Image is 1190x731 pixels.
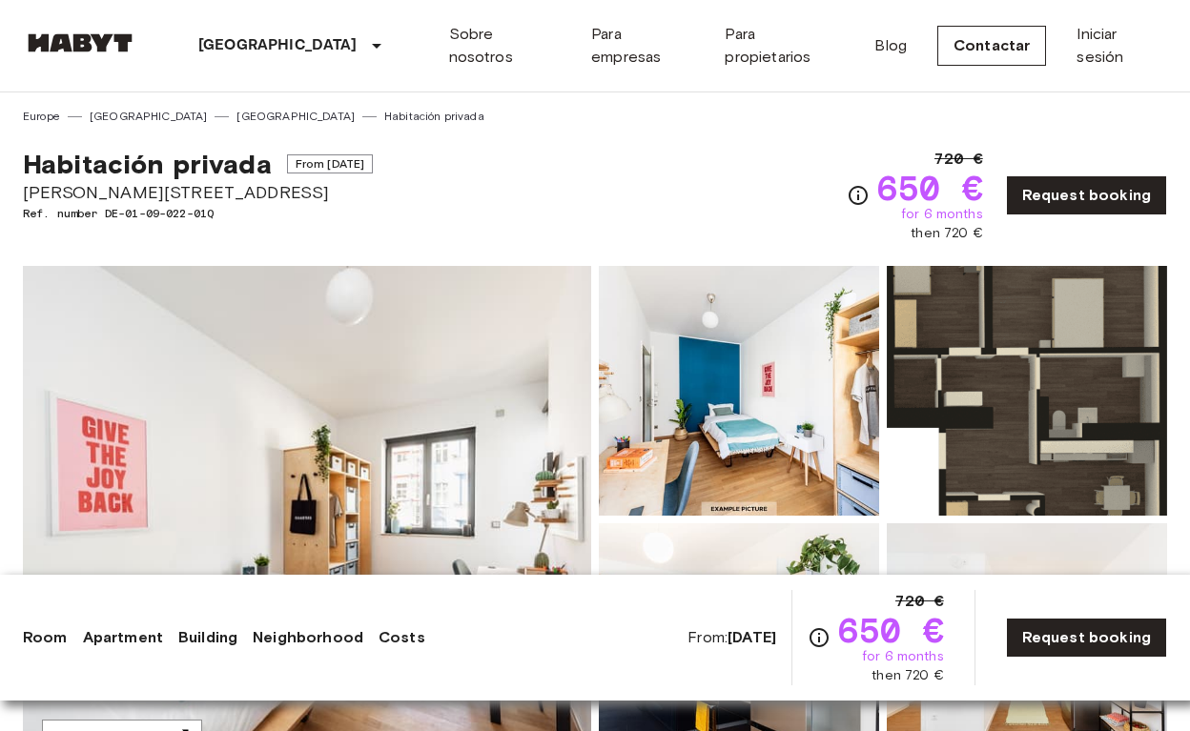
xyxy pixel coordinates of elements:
img: Picture of unit DE-01-09-022-01Q [887,266,1167,516]
span: 720 € [934,148,983,171]
a: Para empresas [591,23,694,69]
span: From: [687,627,776,648]
a: Neighborhood [253,626,363,649]
span: Ref. number DE-01-09-022-01Q [23,205,373,222]
svg: Check cost overview for full price breakdown. Please note that discounts apply to new joiners onl... [808,626,831,649]
span: 650 € [877,171,983,205]
a: Apartment [83,626,163,649]
a: Room [23,626,68,649]
span: 720 € [895,590,944,613]
b: [DATE] [728,628,776,646]
span: Habitación privada [23,148,272,180]
a: Europe [23,108,60,125]
img: Habyt [23,33,137,52]
a: Costs [379,626,425,649]
span: 650 € [838,613,944,647]
span: for 6 months [862,647,944,666]
span: then 720 € [911,224,983,243]
a: Building [178,626,237,649]
img: Picture of unit DE-01-09-022-01Q [599,266,879,516]
span: From [DATE] [287,154,374,173]
span: for 6 months [901,205,983,224]
a: Request booking [1006,618,1167,658]
a: [GEOGRAPHIC_DATA] [236,108,355,125]
a: Contactar [937,26,1046,66]
span: then 720 € [872,666,944,685]
a: Request booking [1006,175,1167,215]
a: Para propietarios [725,23,844,69]
svg: Check cost overview for full price breakdown. Please note that discounts apply to new joiners onl... [847,184,870,207]
a: [GEOGRAPHIC_DATA] [90,108,208,125]
a: Blog [874,34,907,57]
span: [PERSON_NAME][STREET_ADDRESS] [23,180,373,205]
p: [GEOGRAPHIC_DATA] [198,34,358,57]
a: Habitación privada [384,108,484,125]
a: Iniciar sesión [1077,23,1167,69]
a: Sobre nosotros [449,23,562,69]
